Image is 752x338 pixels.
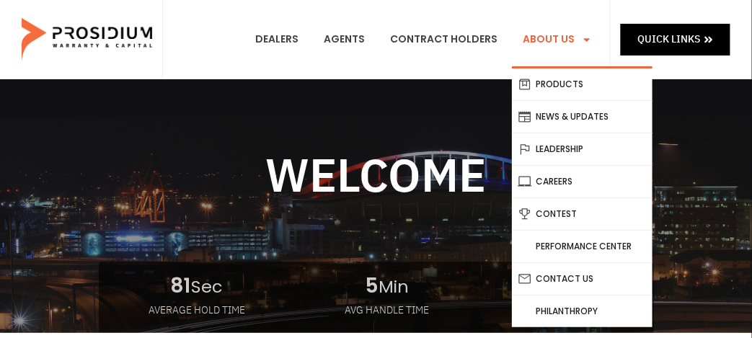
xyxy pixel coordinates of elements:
a: Performance Center [512,231,653,262]
a: Contract Holders [379,13,508,66]
a: News & Updates [512,101,653,133]
a: Careers [512,166,653,197]
nav: Menu [244,13,603,66]
a: About Us [512,13,603,66]
a: Philanthropy [512,295,653,327]
span: Quick Links [637,30,700,48]
a: Products [512,68,653,100]
a: Agents [313,13,376,66]
a: Contest [512,198,653,230]
a: Dealers [244,13,309,66]
a: Leadership [512,133,653,165]
a: Quick Links [621,24,730,55]
a: Contact Us [512,263,653,295]
ul: About Us [512,66,653,327]
h2: Welcome [99,142,654,211]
